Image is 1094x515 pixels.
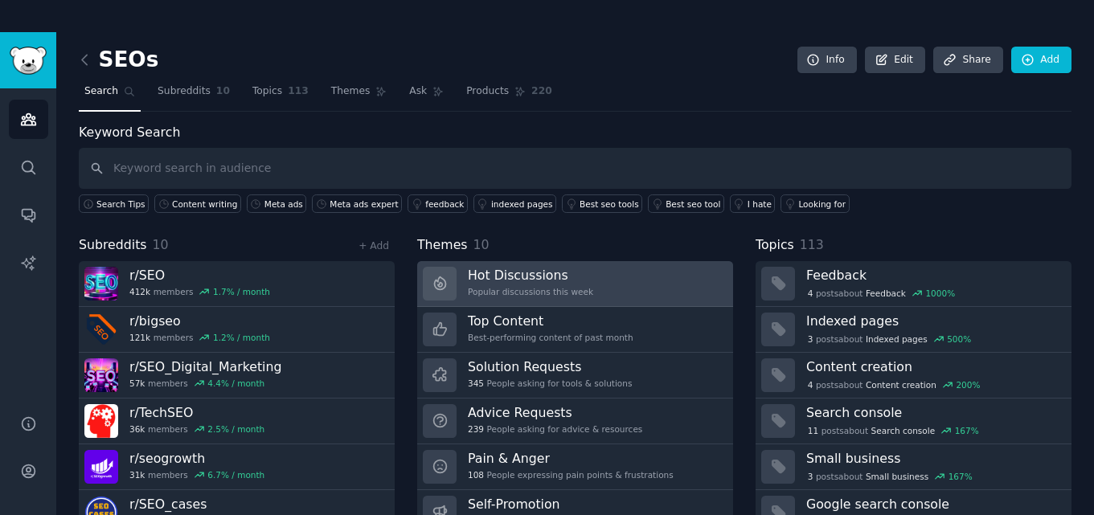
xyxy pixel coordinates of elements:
span: Ask [409,84,427,99]
h3: r/ SEO_Digital_Marketing [129,358,281,375]
a: Best seo tools [562,194,642,213]
div: members [129,423,264,435]
span: Subreddits [158,84,211,99]
a: Pain & Anger108People expressing pain points & frustrations [417,444,733,490]
a: Search [79,79,141,112]
span: Search [84,84,118,99]
a: r/bigseo121kmembers1.2% / month [79,307,395,353]
img: TechSEO [84,404,118,438]
span: 412k [129,286,150,297]
div: Looking for [798,198,846,210]
span: 239 [468,423,484,435]
a: r/TechSEO36kmembers2.5% / month [79,399,395,444]
span: 36k [129,423,145,435]
a: I hate [730,194,776,213]
span: 57k [129,378,145,389]
span: Search Tips [96,198,145,210]
a: Topics113 [247,79,314,112]
span: 3 [808,471,813,482]
div: post s about [806,286,957,300]
div: 1.7 % / month [213,286,270,297]
span: Search console [871,425,936,436]
div: members [129,286,270,297]
div: Best seo tool [666,198,720,210]
a: Solution Requests345People asking for tools & solutions [417,353,733,399]
a: Best seo tool [648,194,724,213]
a: r/SEO_Digital_Marketing57kmembers4.4% / month [79,353,395,399]
span: Content creation [866,379,936,390]
div: indexed pages [491,198,553,210]
span: Topics [252,84,282,99]
h3: Self-Promotion [468,496,640,513]
div: Meta ads expert [330,198,398,210]
span: Themes [331,84,371,99]
span: 108 [468,469,484,480]
div: members [129,378,281,389]
span: 113 [800,237,824,252]
h3: Top Content [468,313,633,329]
div: People asking for advice & resources [468,423,642,435]
a: Add [1011,47,1071,74]
h3: Google search console [806,496,1060,513]
span: Feedback [866,288,906,299]
h2: SEOs [79,47,158,73]
img: SEO [84,267,118,300]
div: Content writing [172,198,237,210]
label: Keyword Search [79,125,180,140]
h3: Pain & Anger [468,450,674,467]
img: SEO_Digital_Marketing [84,358,118,392]
div: Best-performing content of past month [468,332,633,343]
a: Meta ads expert [312,194,402,213]
a: Hot DiscussionsPopular discussions this week [417,261,733,307]
h3: r/ seogrowth [129,450,264,467]
div: 500 % [947,333,971,345]
span: 3 [808,333,813,345]
img: bigseo [84,313,118,346]
span: 11 [808,425,818,436]
div: 1.2 % / month [213,332,270,343]
h3: r/ SEO_cases [129,496,252,513]
a: Ask [404,79,449,112]
a: Small business3postsaboutSmall business167% [756,444,1071,490]
h3: Small business [806,450,1060,467]
a: feedback [408,194,468,213]
span: 113 [288,84,309,99]
img: seogrowth [84,450,118,484]
span: Subreddits [79,235,147,255]
a: Search console11postsaboutSearch console167% [756,399,1071,444]
a: Advice Requests239People asking for advice & resources [417,399,733,444]
span: 4 [808,288,813,299]
div: feedback [425,198,464,210]
span: 345 [468,378,484,389]
a: Share [933,47,1002,74]
h3: Hot Discussions [468,267,593,284]
input: Keyword search in audience [79,148,1071,189]
div: 6.7 % / month [207,469,264,480]
a: + Add [359,240,389,251]
span: Topics [756,235,794,255]
span: 10 [153,237,169,252]
div: 2.5 % / month [207,423,264,435]
h3: Indexed pages [806,313,1060,329]
div: 167 % [949,471,973,482]
div: Meta ads [264,198,303,210]
div: People expressing pain points & frustrations [468,469,674,480]
a: Subreddits10 [152,79,236,112]
a: Themes [326,79,393,112]
div: 1000 % [925,288,955,299]
a: Content creation4postsaboutContent creation200% [756,353,1071,399]
a: Feedback4postsaboutFeedback1000% [756,261,1071,307]
span: 10 [473,237,490,252]
button: Search Tips [79,194,149,213]
a: Products220 [461,79,557,112]
div: post s about [806,378,981,392]
a: Looking for [781,194,849,213]
h3: r/ TechSEO [129,404,264,421]
img: GummySearch logo [10,47,47,75]
span: 4 [808,379,813,390]
h3: Solution Requests [468,358,632,375]
h3: Search console [806,404,1060,421]
h3: Content creation [806,358,1060,375]
a: Indexed pages3postsaboutIndexed pages500% [756,307,1071,353]
div: People asking for tools & solutions [468,378,632,389]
